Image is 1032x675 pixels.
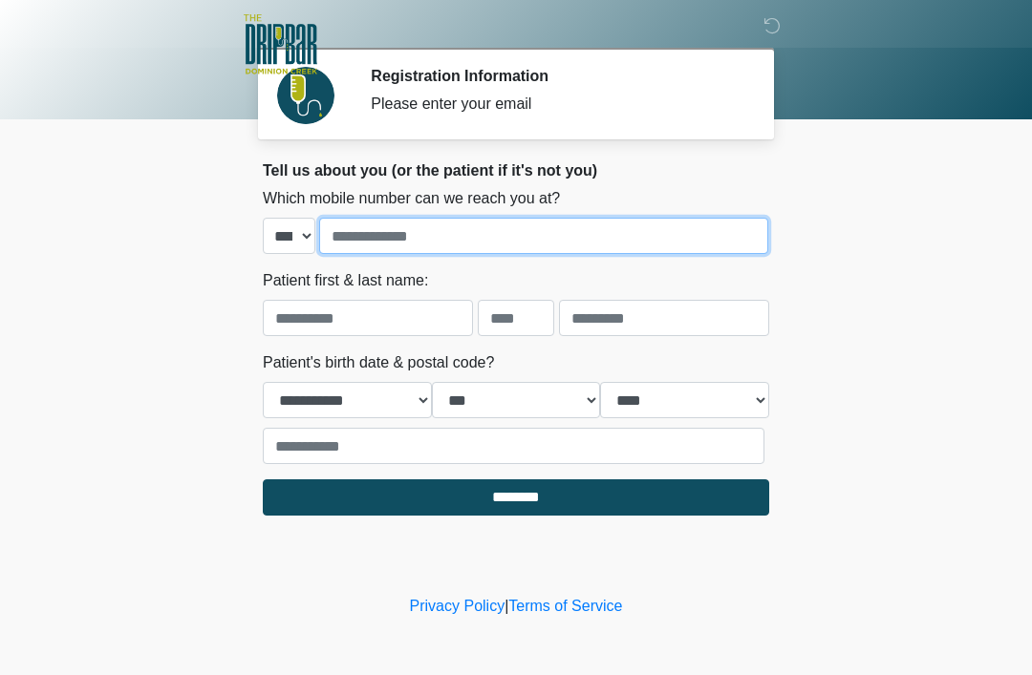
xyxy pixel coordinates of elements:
[244,14,317,77] img: The DRIPBaR - San Antonio Dominion Creek Logo
[263,269,428,292] label: Patient first & last name:
[277,67,334,124] img: Agent Avatar
[371,93,741,116] div: Please enter your email
[263,187,560,210] label: Which mobile number can we reach you at?
[263,161,769,179] h2: Tell us about you (or the patient if it's not you)
[508,598,622,614] a: Terms of Service
[410,598,505,614] a: Privacy Policy
[263,351,494,374] label: Patient's birth date & postal code?
[505,598,508,614] a: |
